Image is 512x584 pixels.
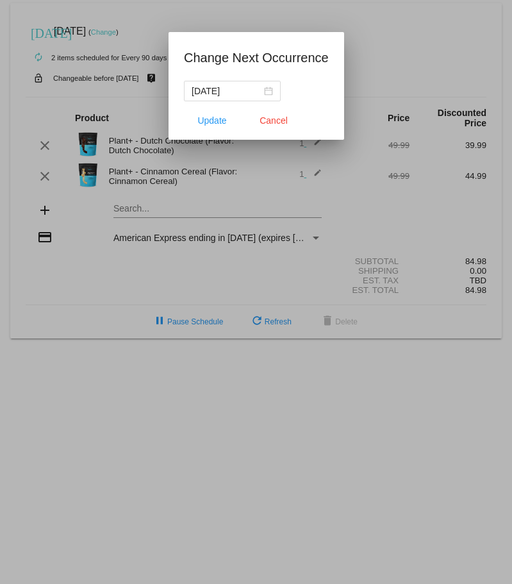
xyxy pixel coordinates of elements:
[245,109,302,132] button: Close dialog
[184,47,329,68] h1: Change Next Occurrence
[192,84,261,98] input: Select date
[184,109,240,132] button: Update
[197,115,226,126] span: Update
[260,115,288,126] span: Cancel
